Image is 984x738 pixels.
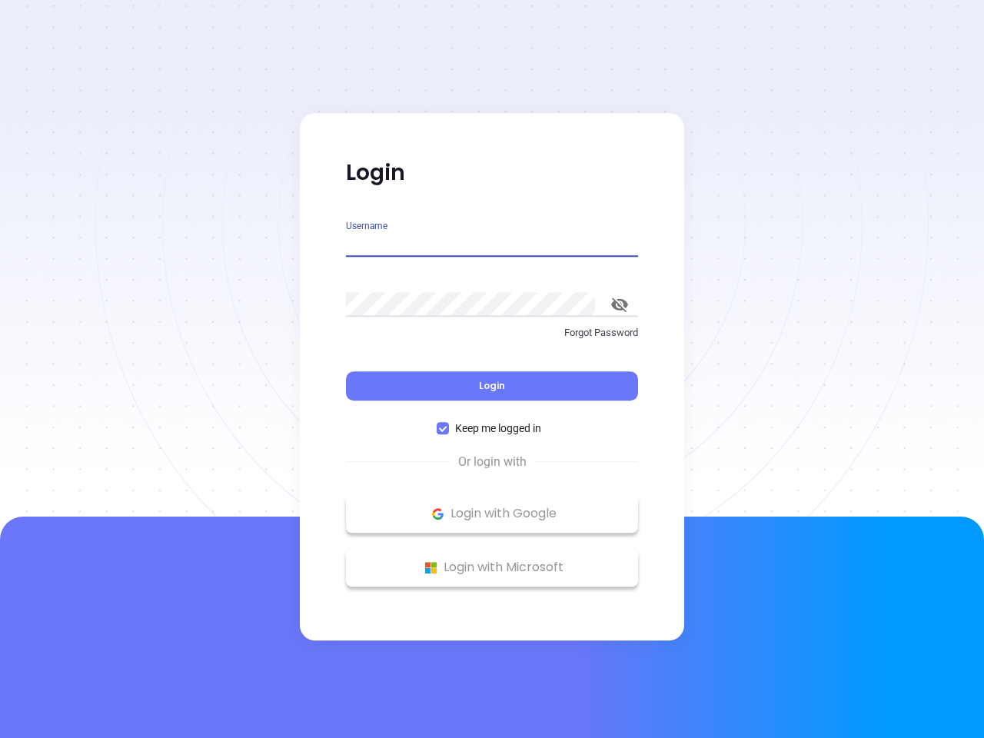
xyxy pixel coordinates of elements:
[450,453,534,471] span: Or login with
[449,420,547,437] span: Keep me logged in
[601,286,638,323] button: toggle password visibility
[346,371,638,401] button: Login
[421,558,440,577] img: Microsoft Logo
[346,159,638,187] p: Login
[346,325,638,341] p: Forgot Password
[354,502,630,525] p: Login with Google
[346,325,638,353] a: Forgot Password
[346,548,638,587] button: Microsoft Logo Login with Microsoft
[428,504,447,524] img: Google Logo
[346,221,387,231] label: Username
[354,556,630,579] p: Login with Microsoft
[479,379,505,392] span: Login
[346,494,638,533] button: Google Logo Login with Google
